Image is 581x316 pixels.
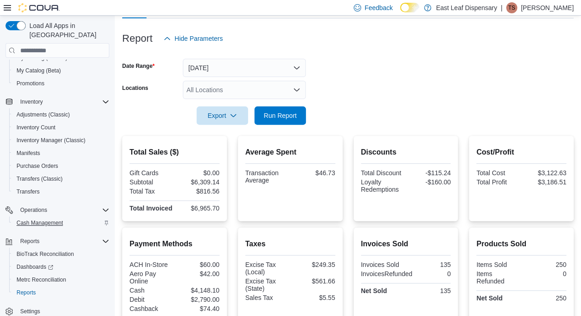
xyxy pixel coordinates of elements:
[17,188,39,195] span: Transfers
[365,3,393,12] span: Feedback
[176,287,220,294] div: $4,148.10
[9,261,113,273] a: Dashboards
[175,34,223,43] span: Hide Parameters
[245,169,288,184] div: Transaction Average
[17,205,51,216] button: Operations
[9,286,113,299] button: Reports
[2,204,113,216] button: Operations
[400,3,419,12] input: Dark Mode
[13,65,65,76] a: My Catalog (Beta)
[245,294,288,301] div: Sales Tax
[13,249,109,260] span: BioTrack Reconciliation
[17,80,45,87] span: Promotions
[2,235,113,248] button: Reports
[176,270,220,277] div: $42.00
[130,205,172,212] strong: Total Invoiced
[523,261,566,268] div: 250
[9,64,113,77] button: My Catalog (Beta)
[292,294,335,301] div: $5.55
[13,261,57,272] a: Dashboards
[122,33,152,44] h3: Report
[17,96,109,107] span: Inventory
[508,2,515,13] span: TS
[361,147,451,158] h2: Discounts
[176,169,220,177] div: $0.00
[13,122,109,133] span: Inventory Count
[13,173,109,184] span: Transfers (Classic)
[130,147,220,158] h2: Total Sales ($)
[160,29,226,48] button: Hide Parameters
[17,67,61,74] span: My Catalog (Beta)
[13,148,109,159] span: Manifests
[9,273,113,286] button: Metrc Reconciliation
[17,124,56,131] span: Inventory Count
[407,178,451,186] div: -$160.00
[523,294,566,302] div: 250
[13,109,73,120] a: Adjustments (Classic)
[176,188,220,195] div: $816.56
[130,169,173,177] div: Gift Cards
[18,3,60,12] img: Cova
[17,250,74,258] span: BioTrack Reconciliation
[13,135,109,146] span: Inventory Manager (Classic)
[245,277,288,292] div: Excise Tax (State)
[476,261,519,268] div: Items Sold
[176,178,220,186] div: $6,309.14
[501,2,502,13] p: |
[13,161,109,172] span: Purchase Orders
[130,261,173,268] div: ACH In-Store
[183,59,306,77] button: [DATE]
[13,274,109,285] span: Metrc Reconciliation
[13,186,109,197] span: Transfers
[9,108,113,121] button: Adjustments (Classic)
[361,169,404,177] div: Total Discount
[17,205,109,216] span: Operations
[13,217,109,228] span: Cash Management
[13,217,67,228] a: Cash Management
[13,135,89,146] a: Inventory Manager (Classic)
[361,270,412,277] div: InvoicesRefunded
[9,185,113,198] button: Transfers
[130,305,173,312] div: Cashback
[17,236,43,247] button: Reports
[202,106,243,125] span: Export
[17,236,109,247] span: Reports
[292,261,335,268] div: $249.35
[9,160,113,172] button: Purchase Orders
[476,294,502,302] strong: Net Sold
[476,270,519,285] div: Items Refunded
[20,308,40,315] span: Settings
[523,169,566,177] div: $3,122.63
[521,2,574,13] p: [PERSON_NAME]
[176,205,220,212] div: $6,965.70
[13,173,66,184] a: Transfers (Classic)
[293,86,300,94] button: Open list of options
[13,122,59,133] a: Inventory Count
[17,289,36,296] span: Reports
[176,296,220,303] div: $2,790.00
[130,287,173,294] div: Cash
[130,296,173,303] div: Debit
[264,111,297,120] span: Run Report
[361,261,404,268] div: Invoices Sold
[245,238,335,249] h2: Taxes
[17,263,53,271] span: Dashboards
[13,186,43,197] a: Transfers
[292,169,335,177] div: $46.73
[26,21,109,39] span: Load All Apps in [GEOGRAPHIC_DATA]
[17,175,62,183] span: Transfers (Classic)
[122,62,155,70] label: Date Range
[361,178,404,193] div: Loyalty Redemptions
[476,169,519,177] div: Total Cost
[20,206,47,214] span: Operations
[361,238,451,249] h2: Invoices Sold
[9,134,113,147] button: Inventory Manager (Classic)
[407,287,451,294] div: 135
[13,78,109,89] span: Promotions
[122,84,148,92] label: Locations
[9,248,113,261] button: BioTrack Reconciliation
[13,274,70,285] a: Metrc Reconciliation
[523,178,566,186] div: $3,186.51
[245,147,335,158] h2: Average Spent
